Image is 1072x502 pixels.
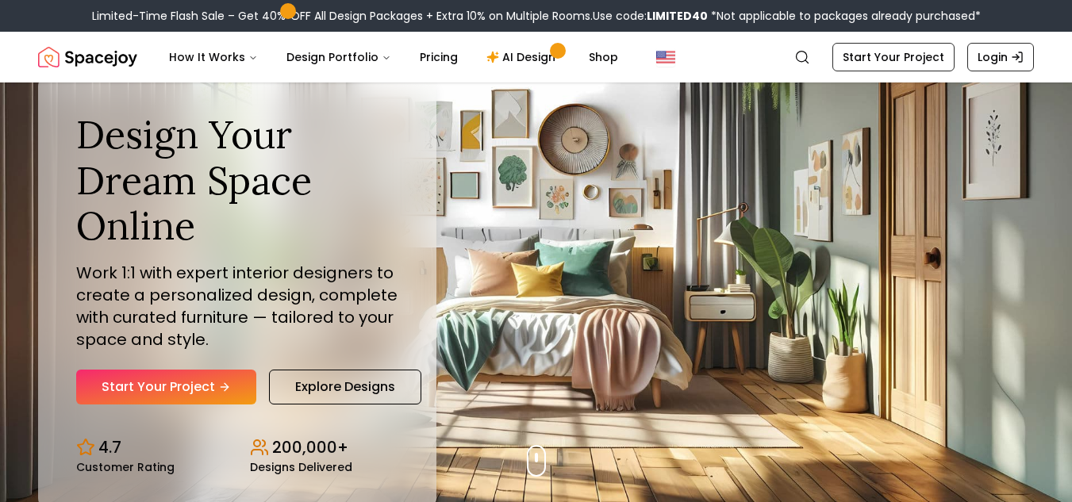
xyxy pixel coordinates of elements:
a: Pricing [407,41,471,73]
p: 200,000+ [272,436,348,458]
small: Designs Delivered [250,462,352,473]
img: Spacejoy Logo [38,41,137,73]
img: United States [656,48,675,67]
button: Design Portfolio [274,41,404,73]
a: AI Design [474,41,573,73]
span: *Not applicable to packages already purchased* [708,8,981,24]
nav: Global [38,32,1034,82]
a: Login [967,43,1034,71]
h1: Design Your Dream Space Online [76,112,398,249]
a: Start Your Project [832,43,955,71]
a: Spacejoy [38,41,137,73]
a: Start Your Project [76,370,256,404]
button: How It Works [156,41,271,73]
a: Explore Designs [269,370,421,404]
span: Use code: [593,8,708,24]
a: Shop [576,41,631,73]
b: LIMITED40 [647,8,708,24]
div: Limited-Time Flash Sale – Get 40% OFF All Design Packages + Extra 10% on Multiple Rooms. [92,8,981,24]
p: Work 1:1 with expert interior designers to create a personalized design, complete with curated fu... [76,262,398,351]
div: Design stats [76,423,398,473]
small: Customer Rating [76,462,175,473]
nav: Main [156,41,631,73]
p: 4.7 [98,436,121,458]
